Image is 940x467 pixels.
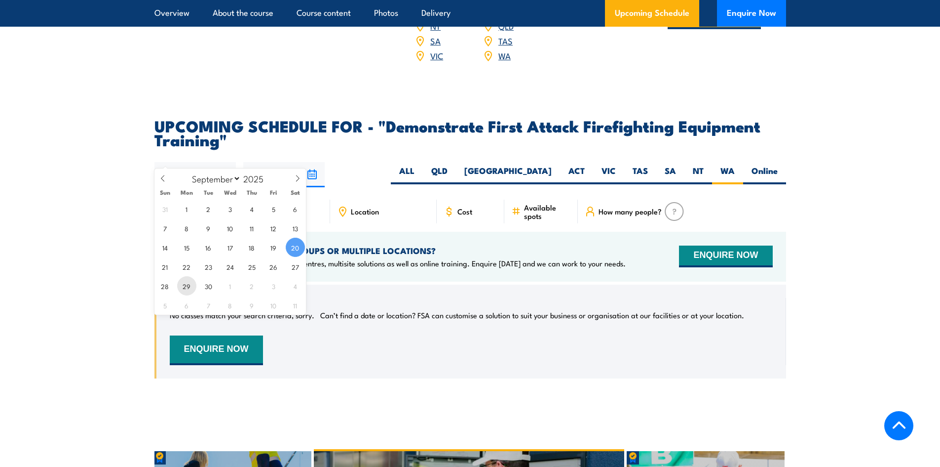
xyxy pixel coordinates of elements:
span: Tue [197,189,219,196]
span: September 7, 2025 [155,218,175,238]
span: September 30, 2025 [199,276,218,296]
span: September 9, 2025 [199,218,218,238]
span: Cost [457,207,472,215]
span: September 12, 2025 [264,218,283,238]
span: October 7, 2025 [199,296,218,315]
label: Online [743,165,786,184]
span: October 1, 2025 [221,276,240,296]
span: Wed [219,189,241,196]
h4: NEED TRAINING FOR LARGER GROUPS OR MULTIPLE LOCATIONS? [170,245,626,256]
span: Fri [263,189,284,196]
span: September 6, 2025 [286,199,305,218]
span: September 27, 2025 [286,257,305,276]
span: October 9, 2025 [242,296,262,315]
span: September 18, 2025 [242,238,262,257]
label: QLD [423,165,456,184]
select: Month [187,172,241,185]
span: September 13, 2025 [286,218,305,238]
span: September 2, 2025 [199,199,218,218]
label: VIC [593,165,624,184]
span: Thu [241,189,263,196]
span: September 22, 2025 [177,257,196,276]
span: September 3, 2025 [221,199,240,218]
span: October 10, 2025 [264,296,283,315]
a: NT [430,20,441,32]
span: September 20, 2025 [286,238,305,257]
span: September 17, 2025 [221,238,240,257]
label: [GEOGRAPHIC_DATA] [456,165,560,184]
input: Year [241,172,273,184]
span: September 21, 2025 [155,257,175,276]
input: To date [243,162,325,187]
a: VIC [430,49,443,61]
span: September 28, 2025 [155,276,175,296]
span: October 8, 2025 [221,296,240,315]
span: October 3, 2025 [264,276,283,296]
span: Sat [284,189,306,196]
a: SA [430,35,441,46]
span: September 8, 2025 [177,218,196,238]
a: QLD [498,20,514,32]
span: October 4, 2025 [286,276,305,296]
span: Sun [154,189,176,196]
a: TAS [498,35,513,46]
span: October 2, 2025 [242,276,262,296]
label: ACT [560,165,593,184]
span: Available spots [524,203,571,220]
span: September 11, 2025 [242,218,262,238]
span: September 1, 2025 [177,199,196,218]
span: September 15, 2025 [177,238,196,257]
span: September 26, 2025 [264,257,283,276]
span: September 19, 2025 [264,238,283,257]
a: WA [498,49,511,61]
span: Location [351,207,379,215]
span: September 29, 2025 [177,276,196,296]
h2: UPCOMING SCHEDULE FOR - "Demonstrate First Attack Firefighting Equipment Training" [154,119,786,146]
span: September 16, 2025 [199,238,218,257]
span: October 11, 2025 [286,296,305,315]
span: Mon [176,189,197,196]
label: SA [656,165,684,184]
span: August 31, 2025 [155,199,175,218]
span: September 4, 2025 [242,199,262,218]
span: September 24, 2025 [221,257,240,276]
button: ENQUIRE NOW [679,246,772,267]
span: October 5, 2025 [155,296,175,315]
span: September 10, 2025 [221,218,240,238]
span: September 23, 2025 [199,257,218,276]
label: NT [684,165,712,184]
p: We offer onsite training, training at our centres, multisite solutions as well as online training... [170,258,626,268]
p: Can’t find a date or location? FSA can customise a solution to suit your business or organisation... [320,310,744,320]
span: September 5, 2025 [264,199,283,218]
span: September 14, 2025 [155,238,175,257]
label: WA [712,165,743,184]
p: No classes match your search criteria, sorry. [170,310,314,320]
button: ENQUIRE NOW [170,336,263,365]
span: September 25, 2025 [242,257,262,276]
label: TAS [624,165,656,184]
span: How many people? [599,207,662,215]
span: October 6, 2025 [177,296,196,315]
input: From date [154,162,236,187]
label: ALL [391,165,423,184]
